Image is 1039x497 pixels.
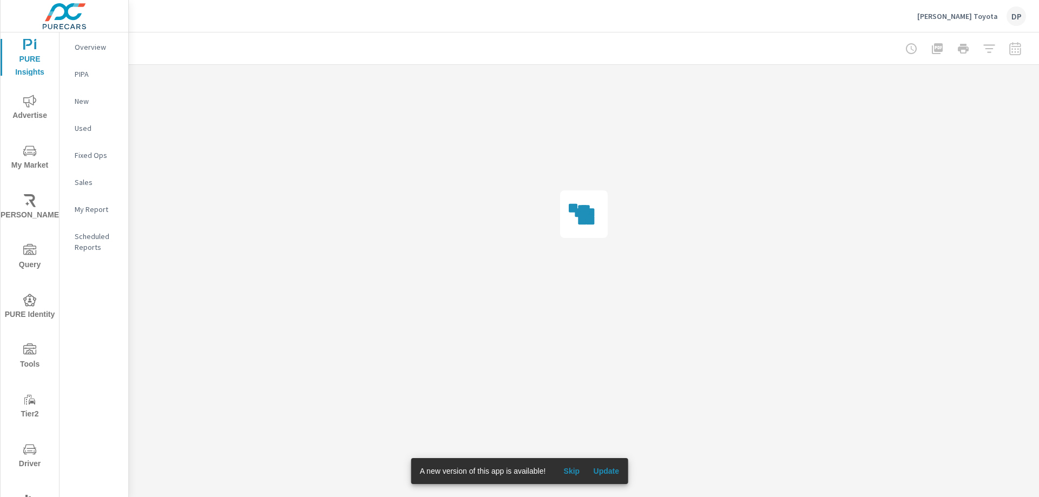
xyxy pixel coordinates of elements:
button: Skip [554,462,589,480]
div: DP [1007,6,1026,26]
span: PURE Insights [4,38,56,79]
span: Advertise [4,95,56,122]
span: Tier2 [4,393,56,421]
p: [PERSON_NAME] Toyota [917,11,998,21]
span: Tools [4,343,56,371]
div: Used [60,120,128,136]
div: Overview [60,39,128,55]
p: PIPA [75,69,120,79]
p: Scheduled Reports [75,231,120,253]
div: Fixed Ops [60,147,128,163]
span: [PERSON_NAME] [4,194,56,222]
div: Sales [60,174,128,190]
p: New [75,96,120,107]
div: Scheduled Reports [60,228,128,255]
p: Sales [75,177,120,188]
span: A new version of this app is available! [420,467,546,475]
span: Driver [4,443,56,471]
span: Query [4,244,56,271]
p: My Report [75,204,120,215]
span: Skip [558,466,584,476]
p: Used [75,123,120,134]
span: My Market [4,144,56,172]
span: Update [593,466,619,476]
span: PURE Identity [4,294,56,321]
div: New [60,93,128,109]
div: PIPA [60,66,128,82]
button: Update [589,462,623,480]
p: Overview [75,42,120,52]
div: My Report [60,201,128,217]
p: Fixed Ops [75,150,120,161]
